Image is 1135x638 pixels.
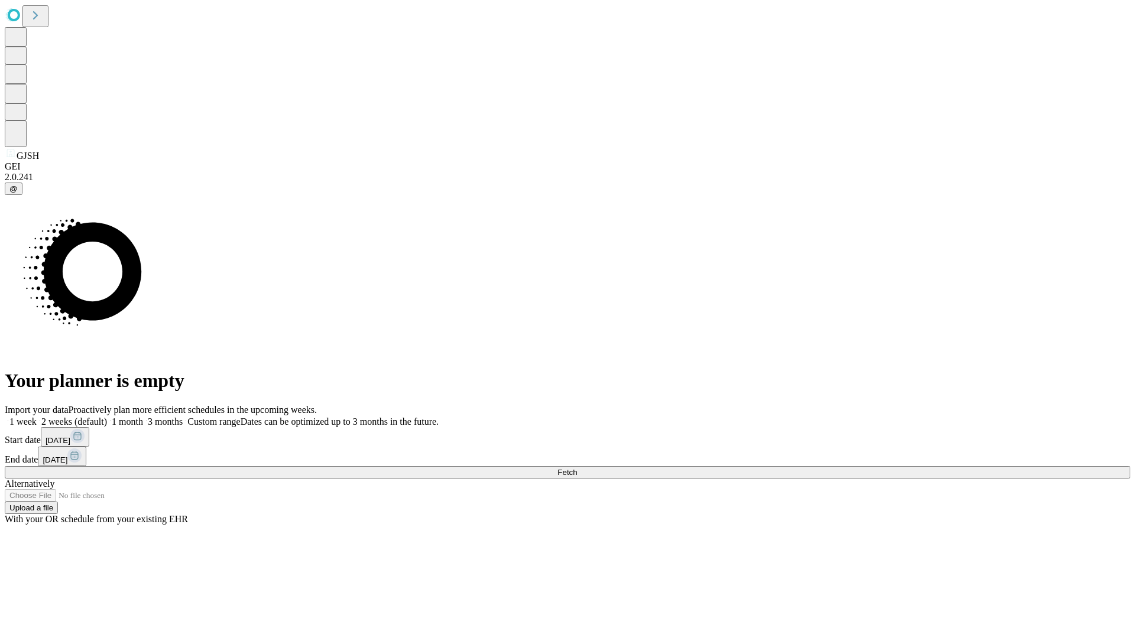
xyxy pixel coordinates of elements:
span: Custom range [187,416,240,427]
span: Import your data [5,405,69,415]
span: [DATE] [46,436,70,445]
span: With your OR schedule from your existing EHR [5,514,188,524]
span: 1 month [112,416,143,427]
span: GJSH [17,151,39,161]
span: Dates can be optimized up to 3 months in the future. [241,416,439,427]
div: 2.0.241 [5,172,1130,183]
span: 3 months [148,416,183,427]
span: Proactively plan more efficient schedules in the upcoming weeks. [69,405,317,415]
span: 1 week [9,416,37,427]
span: Fetch [557,468,577,477]
button: [DATE] [41,427,89,447]
div: GEI [5,161,1130,172]
button: Upload a file [5,502,58,514]
button: [DATE] [38,447,86,466]
div: Start date [5,427,1130,447]
span: [DATE] [43,455,67,464]
span: @ [9,184,18,193]
span: 2 weeks (default) [41,416,107,427]
h1: Your planner is empty [5,370,1130,392]
button: @ [5,183,22,195]
span: Alternatively [5,479,54,489]
button: Fetch [5,466,1130,479]
div: End date [5,447,1130,466]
